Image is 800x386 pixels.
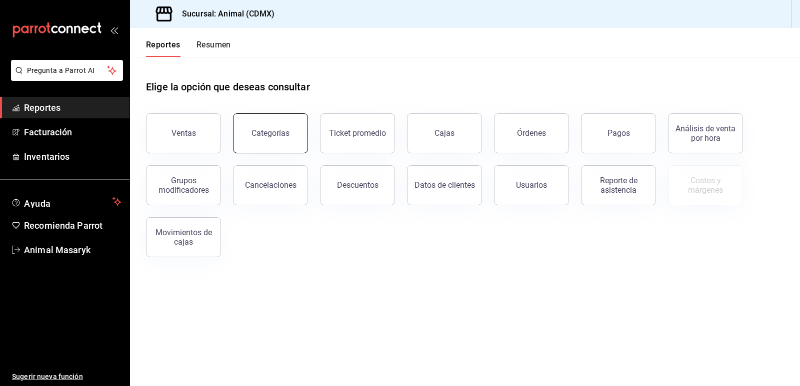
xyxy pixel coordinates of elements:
div: Categorías [251,128,289,138]
div: Órdenes [517,128,546,138]
span: Reportes [24,101,121,114]
div: Ventas [171,128,196,138]
button: Pregunta a Parrot AI [11,60,123,81]
div: Análisis de venta por hora [674,124,736,143]
button: Ventas [146,113,221,153]
button: Movimientos de cajas [146,217,221,257]
div: Ticket promedio [329,128,386,138]
div: navigation tabs [146,40,231,57]
span: Recomienda Parrot [24,219,121,232]
div: Cajas [434,128,454,138]
button: Análisis de venta por hora [668,113,743,153]
button: Ticket promedio [320,113,395,153]
button: Contrata inventarios para ver este reporte [668,165,743,205]
span: Facturación [24,125,121,139]
button: Cajas [407,113,482,153]
div: Usuarios [516,180,547,190]
div: Movimientos de cajas [152,228,214,247]
button: Datos de clientes [407,165,482,205]
button: Usuarios [494,165,569,205]
button: Categorías [233,113,308,153]
h3: Sucursal: Animal (CDMX) [174,8,274,20]
span: Pregunta a Parrot AI [27,65,107,76]
button: Cancelaciones [233,165,308,205]
span: Ayuda [24,196,108,208]
button: open_drawer_menu [110,26,118,34]
a: Pregunta a Parrot AI [7,72,123,83]
div: Reporte de asistencia [587,176,649,195]
div: Datos de clientes [414,180,475,190]
span: Inventarios [24,150,121,163]
div: Cancelaciones [245,180,296,190]
div: Grupos modificadores [152,176,214,195]
div: Pagos [607,128,630,138]
button: Descuentos [320,165,395,205]
h1: Elige la opción que deseas consultar [146,79,310,94]
button: Pagos [581,113,656,153]
div: Costos y márgenes [674,176,736,195]
span: Sugerir nueva función [12,372,121,382]
span: Animal Masaryk [24,243,121,257]
button: Reportes [146,40,180,57]
button: Resumen [196,40,231,57]
button: Órdenes [494,113,569,153]
button: Grupos modificadores [146,165,221,205]
div: Descuentos [337,180,378,190]
button: Reporte de asistencia [581,165,656,205]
